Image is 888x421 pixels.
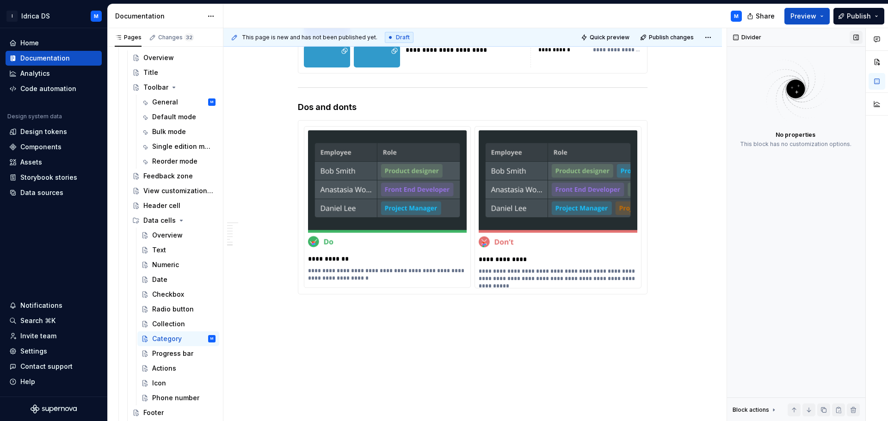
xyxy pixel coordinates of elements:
div: M [210,98,213,107]
div: Overview [143,53,174,62]
span: Draft [396,34,410,41]
div: Code automation [20,84,76,93]
div: Contact support [20,362,73,371]
a: Bulk mode [137,124,219,139]
div: View customization Panel [143,186,214,195]
div: Invite team [20,331,56,341]
a: Components [6,140,102,154]
div: Storybook stories [20,173,77,182]
div: No properties [776,131,815,139]
a: Overview [137,228,219,243]
div: Documentation [20,54,70,63]
div: Icon [152,378,166,388]
div: Data sources [20,188,63,197]
div: Documentation [115,12,203,21]
div: Numeric [152,260,179,269]
div: Category [152,334,182,343]
div: Block actions [733,406,769,414]
div: Collection [152,319,185,329]
div: Analytics [20,69,50,78]
div: Data cells [129,213,219,228]
button: Contact support [6,359,102,374]
div: Design system data [7,113,62,120]
button: Publish [833,8,884,24]
div: Progress bar [152,349,193,358]
a: Checkbox [137,287,219,302]
svg: Supernova Logo [31,404,77,414]
a: Single edition mode [137,139,219,154]
a: Analytics [6,66,102,81]
div: M [734,12,739,20]
div: Actions [152,364,176,373]
button: Notifications [6,298,102,313]
a: Radio button [137,302,219,317]
div: Notifications [20,301,62,310]
div: Footer [143,408,164,417]
div: Checkbox [152,290,184,299]
a: Reorder mode [137,154,219,169]
div: Date [152,275,167,284]
a: Storybook stories [6,170,102,185]
div: Help [20,377,35,386]
div: Reorder mode [152,157,197,166]
a: Icon [137,376,219,390]
div: Assets [20,158,42,167]
span: Preview [790,12,816,21]
a: Feedback zone [129,169,219,183]
a: Date [137,272,219,287]
a: Collection [137,317,219,331]
div: Default mode [152,112,196,122]
h4: Dos and donts [298,102,647,113]
div: Text [152,245,166,255]
div: Design tokens [20,127,67,136]
div: Block actions [733,403,777,416]
a: Default mode [137,110,219,124]
div: Header cell [143,201,180,210]
a: Title [129,65,219,80]
div: Single edition mode [152,142,214,151]
button: Preview [784,8,830,24]
div: General [152,98,178,107]
a: GeneralM [137,95,219,110]
a: Data sources [6,185,102,200]
span: Publish changes [649,34,694,41]
a: View customization Panel [129,183,219,198]
div: Bulk mode [152,127,186,136]
div: Idrica DS [21,12,50,21]
div: Changes [158,34,194,41]
a: Progress bar [137,346,219,361]
div: Radio button [152,305,194,314]
a: Footer [129,405,219,420]
button: IIdrica DSM [2,6,105,26]
div: Settings [20,347,47,356]
div: I [6,11,18,22]
div: Search ⌘K [20,316,55,325]
div: This block has no customization options. [740,140,851,148]
div: M [94,12,99,20]
a: Header cell [129,198,219,213]
button: Share [742,8,781,24]
div: Feedback zone [143,171,193,181]
span: This page is new and has not been published yet. [242,34,377,41]
div: Components [20,142,62,152]
div: Overview [152,231,183,240]
span: 32 [185,34,194,41]
a: Design tokens [6,124,102,139]
button: Search ⌘K [6,313,102,328]
span: Quick preview [590,34,629,41]
a: Home [6,36,102,50]
a: Code automation [6,81,102,96]
span: Publish [847,12,871,21]
a: CategoryM [137,331,219,346]
a: Settings [6,344,102,359]
a: Toolbar [129,80,219,95]
a: Numeric [137,257,219,272]
div: Home [20,38,39,48]
div: M [210,334,213,343]
button: Publish changes [637,31,698,44]
div: Phone number [152,393,199,403]
a: Invite team [6,329,102,343]
div: Title [143,68,158,77]
a: Phone number [137,390,219,405]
